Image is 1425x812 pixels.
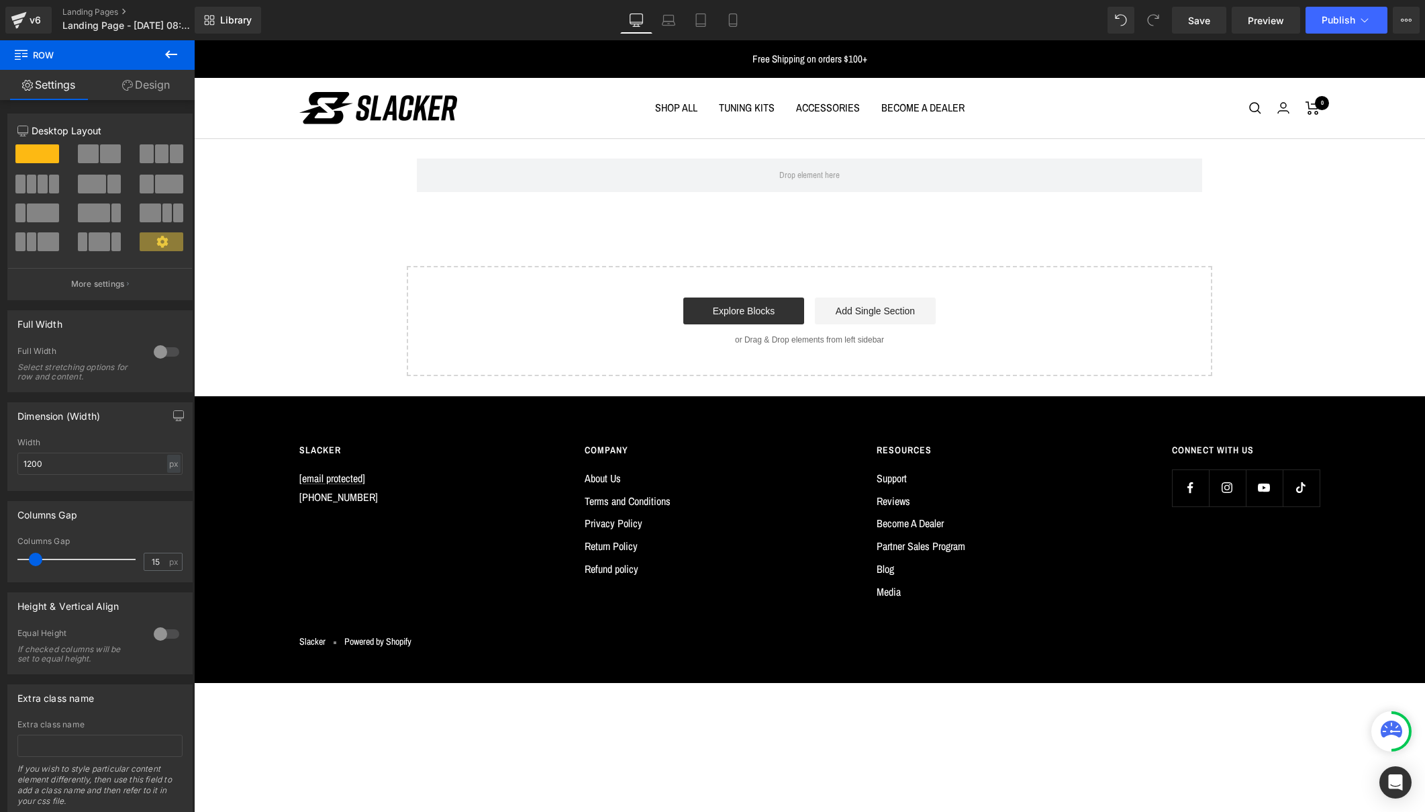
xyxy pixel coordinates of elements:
[17,685,94,704] div: Extra class name
[62,7,217,17] a: Landing Pages
[391,452,477,471] a: Terms and Conditions
[5,7,52,34] a: v6
[683,520,700,539] a: Blog
[167,455,181,473] div: px
[17,363,138,381] div: Select stretching options for row and content.
[17,537,183,546] div: Columns Gap
[683,474,750,493] a: Become A Dealer
[150,594,217,609] a: Powered by Shopify
[391,497,444,516] a: Return Policy
[97,70,195,100] a: Design
[13,40,148,70] span: Row
[1248,13,1284,28] span: Preview
[683,543,707,561] a: Media
[17,311,62,330] div: Full Width
[169,557,181,566] span: px
[8,268,192,300] button: More settings
[1306,7,1387,34] button: Publish
[525,58,581,77] a: TUNING KITS
[1112,61,1126,75] a: Cart
[17,502,77,521] div: Columns Gap
[461,58,503,77] a: SHOP ALL
[391,474,448,493] a: Privacy Policy
[1232,7,1300,34] a: Preview
[17,403,100,422] div: Dimension (Width)
[17,720,183,729] div: Extra class name
[489,257,610,284] a: Explore Blocks
[978,404,1126,416] p: CONNECT WITH US
[105,594,217,609] span: Slacker
[685,7,717,34] a: Tablet
[1089,429,1126,466] a: Follow us on TikTok
[17,438,183,447] div: Width
[195,7,261,34] a: New Library
[620,7,652,34] a: Desktop
[1052,429,1089,466] a: Follow us on YouTube
[105,404,184,416] p: Slacker
[17,593,119,612] div: Height & Vertical Align
[683,429,713,448] a: Support
[27,11,44,29] div: v6
[105,431,171,445] a: [email protected]
[1379,766,1412,799] div: Open Intercom Messenger
[683,404,771,416] p: Resources
[978,429,1015,466] a: Follow us on Facebook
[1188,13,1210,28] span: Save
[450,10,782,28] p: Free Shipping on orders $100+
[621,257,742,284] a: Add Single Section
[1083,62,1095,73] a: Login
[687,58,771,77] a: BECOME A DEALER
[17,124,183,138] p: Desktop Layout
[1108,7,1134,34] button: Undo
[62,20,191,31] span: Landing Page - [DATE] 08:03:59
[105,429,184,466] p: [PHONE_NUMBER]
[1055,62,1067,74] a: Search
[234,295,997,304] p: or Drag & Drop elements from left sidebar
[602,58,666,77] a: ACCESSORIES
[1393,7,1420,34] button: More
[17,453,183,475] input: auto
[652,7,685,34] a: Laptop
[17,628,140,642] div: Equal Height
[220,14,252,26] span: Library
[17,645,138,664] div: If checked columns will be set to equal height.
[391,404,477,416] p: Company
[391,520,444,539] a: Refund policy
[1322,15,1355,26] span: Publish
[683,452,716,471] a: Reviews
[1121,56,1135,70] cart-count: 0
[17,346,140,360] div: Full Width
[71,278,125,290] p: More settings
[717,7,749,34] a: Mobile
[391,429,427,448] a: About Us
[1015,429,1052,466] a: Follow us on Instagram
[1140,7,1167,34] button: Redo
[683,497,771,516] a: Partner Sales Program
